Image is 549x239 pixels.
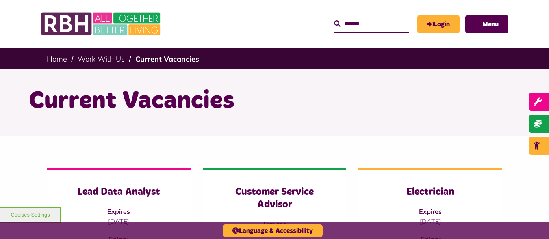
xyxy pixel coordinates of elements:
[512,202,549,239] iframe: Netcall Web Assistant for live chat
[135,54,199,64] a: Current Vacancies
[465,15,508,33] button: Navigation
[63,216,174,226] p: [DATE]
[63,186,174,198] h3: Lead Data Analyst
[263,220,286,228] strong: Expires
[47,54,67,64] a: Home
[417,15,460,33] a: MyRBH
[375,186,486,198] h3: Electrician
[29,85,521,117] h1: Current Vacancies
[41,8,163,40] img: RBH
[419,207,442,215] strong: Expires
[375,216,486,226] p: [DATE]
[78,54,125,64] a: Work With Us
[107,207,130,215] strong: Expires
[223,224,323,237] button: Language & Accessibility
[482,21,499,28] span: Menu
[219,186,330,211] h3: Customer Service Advisor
